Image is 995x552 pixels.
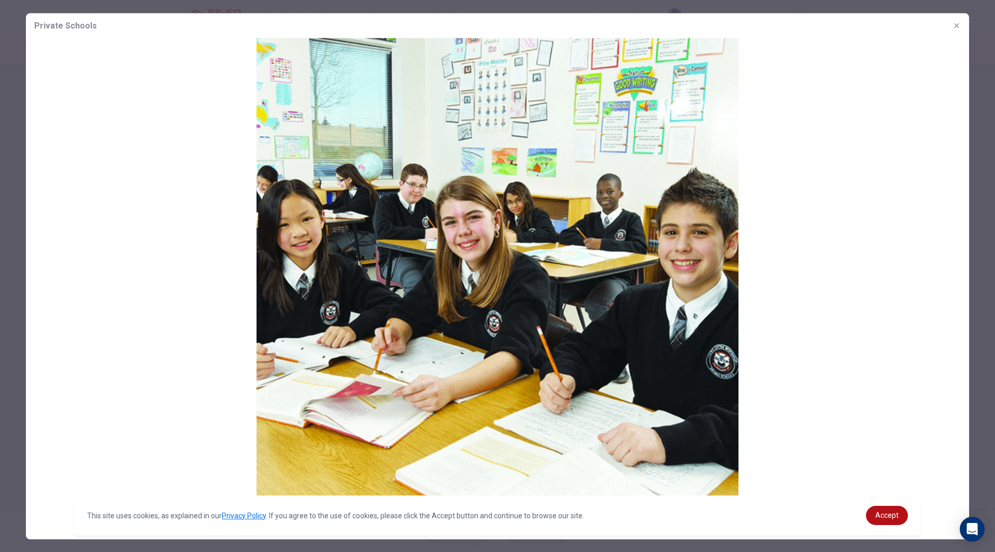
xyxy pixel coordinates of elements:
[960,517,985,542] div: Open Intercom Messenger
[26,38,969,520] img: fallback image
[875,511,899,519] span: Accept
[222,512,266,520] a: Privacy Policy
[34,19,97,32] span: Private Schools
[866,506,908,525] a: dismiss cookie message
[75,496,920,535] div: cookieconsent
[87,512,584,520] span: This site uses cookies, as explained in our . If you agree to the use of cookies, please click th...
